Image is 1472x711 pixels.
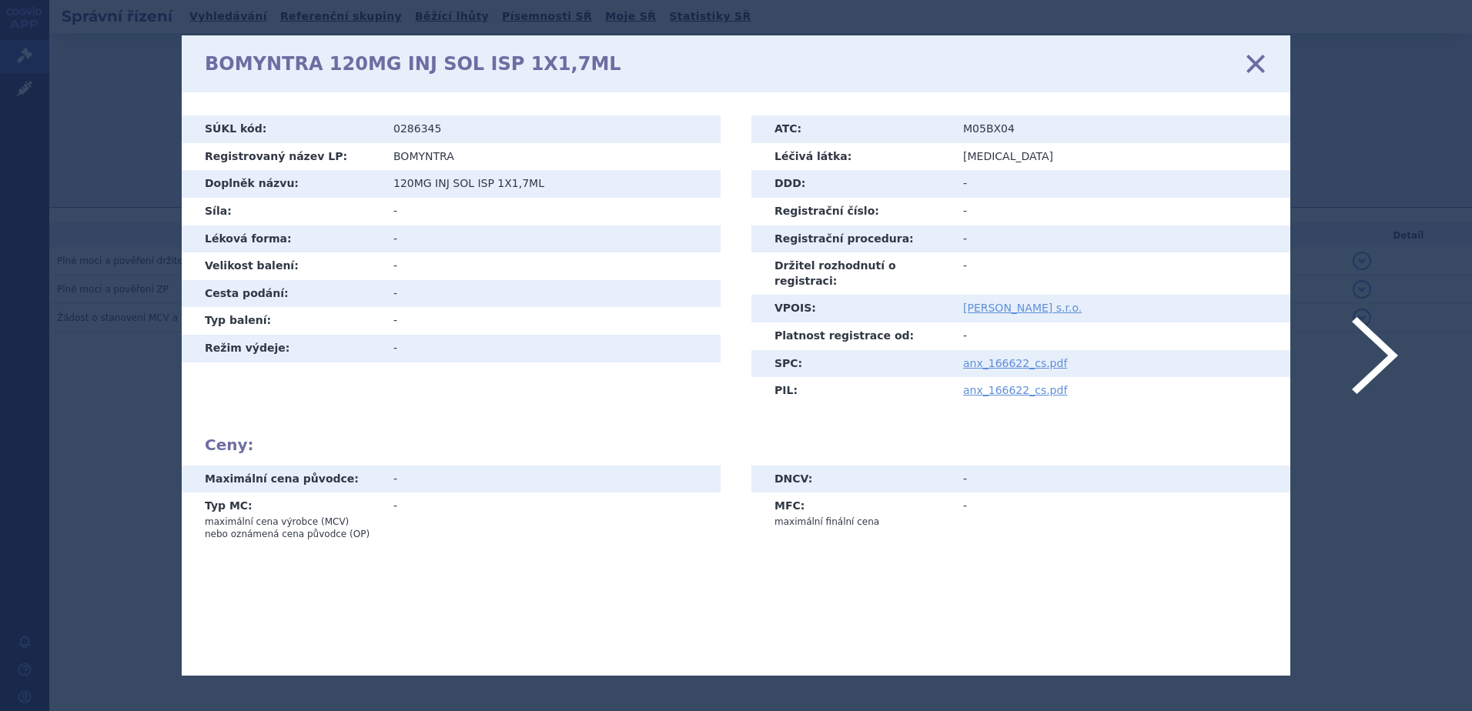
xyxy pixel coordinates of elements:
th: Režim výdeje: [182,335,382,362]
td: - [952,466,1290,493]
td: - [382,280,721,308]
th: Cesta podání: [182,280,382,308]
td: M05BX04 [952,115,1290,143]
td: - [952,492,1290,534]
th: Registrační procedura: [751,225,952,253]
th: Platnost registrace od: [751,322,952,350]
th: Léková forma: [182,225,382,253]
p: maximální cena výrobce (MCV) nebo oznámená cena původce (OP) [205,516,370,540]
th: ATC: [751,115,952,143]
a: zavřít [1244,52,1267,75]
a: anx_166622_cs.pdf [963,357,1067,369]
th: Léčivá látka: [751,143,952,171]
a: [PERSON_NAME] s.r.o. [963,302,1082,314]
td: - [952,170,1290,198]
td: - [382,198,721,225]
th: Velikost balení: [182,252,382,280]
th: VPOIS: [751,295,952,322]
td: - [952,322,1290,350]
td: - [382,225,721,253]
th: Typ balení: [182,307,382,335]
td: - [382,307,721,335]
p: maximální finální cena [774,516,940,528]
div: - [393,472,709,487]
th: DNCV: [751,466,952,493]
td: [MEDICAL_DATA] [952,143,1290,171]
td: - [952,225,1290,253]
td: - [382,335,721,362]
td: - [952,198,1290,225]
th: MFC: [751,492,952,534]
th: Maximální cena původce: [182,466,382,493]
th: Doplněk názvu: [182,170,382,198]
th: Držitel rozhodnutí o registraci: [751,252,952,295]
td: - [382,252,721,280]
th: SÚKL kód: [182,115,382,143]
a: anx_166622_cs.pdf [963,384,1067,396]
td: 120MG INJ SOL ISP 1X1,7ML [382,170,721,198]
td: - [382,492,721,546]
td: - [952,252,1290,295]
th: Registrovaný název LP: [182,143,382,171]
th: SPC: [751,350,952,378]
td: BOMYNTRA [382,143,721,171]
h2: Ceny: [205,436,1267,454]
th: PIL: [751,377,952,405]
th: DDD: [751,170,952,198]
th: Síla: [182,198,382,225]
th: Registrační číslo: [751,198,952,225]
th: Typ MC: [182,492,382,546]
td: 0286345 [382,115,721,143]
h1: BOMYNTRA 120MG INJ SOL ISP 1X1,7ML [205,53,621,75]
